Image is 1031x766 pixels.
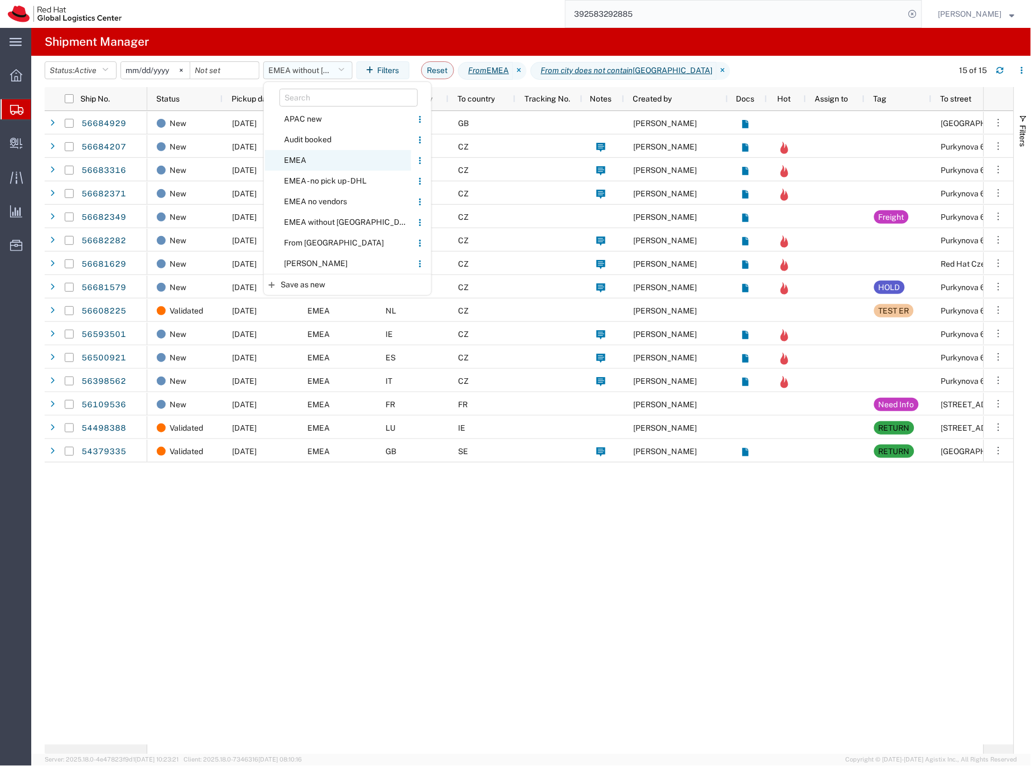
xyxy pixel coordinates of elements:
a: 56684929 [81,115,127,133]
span: Purkynova 647/111 [941,377,1008,386]
input: Not set [121,62,190,79]
span: Assign to [815,94,849,103]
span: Created by [633,94,672,103]
span: CZ [458,142,469,151]
span: Active [74,66,97,75]
span: New [170,182,186,205]
span: George Lipceanu [634,330,697,339]
span: New [170,158,186,182]
div: RETURN [879,445,910,458]
span: Purkynova 647/111 [941,189,1008,198]
span: 6700 Cork Airport Business Park [941,423,1015,432]
span: IT [386,377,392,386]
span: CZ [458,353,469,362]
span: FR [386,400,395,409]
span: Audit booked [265,129,411,150]
span: 08/27/2025 [232,306,257,315]
a: 56684207 [81,138,127,156]
span: From [GEOGRAPHIC_DATA] [265,233,411,253]
a: 56681579 [81,279,127,297]
span: Grzegorz Wozniak [634,166,697,175]
span: CZ [458,189,469,198]
span: CZ [458,330,469,339]
span: CZ [458,306,469,315]
button: [PERSON_NAME] [938,7,1015,21]
span: Client: 2025.18.0-7346316 [184,757,302,763]
span: EMEA [307,447,330,456]
span: GB [386,447,396,456]
span: Hot [778,94,791,103]
span: New [170,369,186,393]
span: Kista Science Tower [941,447,1021,456]
span: EMEA - no pick up - DHL [265,171,411,191]
a: 56683316 [81,162,127,180]
span: From city does not contain Brno [531,62,717,80]
a: 56682371 [81,185,127,203]
input: Search [280,89,418,107]
a: 56109536 [81,396,127,414]
span: EMEA [307,400,330,409]
span: To street [941,94,972,103]
span: 09/11/2025 [232,213,257,221]
span: New [170,135,186,158]
span: Purkynova 665/115 [941,306,1010,315]
div: 15 of 15 [960,65,987,76]
span: ES [386,353,396,362]
span: Filters [1019,125,1028,147]
span: Mariola Ramos [634,353,697,362]
span: Sona Mala [938,8,1002,20]
span: 03/31/2025 [232,447,257,456]
span: [DATE] 10:23:21 [135,757,179,763]
span: Copyright © [DATE]-[DATE] Agistix Inc., All Rights Reserved [846,755,1018,765]
span: EMEA [307,330,330,339]
span: Gianluca Pesoli [634,377,697,386]
span: Validated [170,440,203,463]
span: 09/02/2025 [232,119,257,128]
a: 56681629 [81,256,127,273]
span: Dawn Gould [634,213,697,221]
span: From EMEA [458,62,513,80]
button: Status:Active [45,61,117,79]
span: CZ [458,166,469,175]
span: EMEA no vendors [265,191,411,212]
a: 56608225 [81,302,127,320]
span: Julio Faerman [634,283,697,292]
span: CZ [458,377,469,386]
div: RETURN [879,421,910,435]
span: 09/04/2025 [232,330,257,339]
a: 56682282 [81,232,127,250]
span: [PERSON_NAME] [265,253,411,274]
span: APAC new [265,109,411,129]
span: IE [386,330,393,339]
img: logo [8,6,122,22]
span: 09/02/2025 [232,142,257,151]
span: Jeremy Wimsingues [634,189,697,198]
span: FR [458,400,468,409]
span: Purkynova 647/111 [941,353,1008,362]
span: Server: 2025.18.0-4e47823f9d1 [45,757,179,763]
span: 09/30/2025 [232,236,257,245]
span: GB [458,119,469,128]
span: Purkynova 647/111 [941,166,1008,175]
span: Filip Lizuch [634,400,697,409]
span: Tag [874,94,887,103]
span: 09/01/2025 [232,283,257,292]
span: Ingrid Schaller [634,142,697,151]
span: New [170,276,186,299]
span: EMEA without [GEOGRAPHIC_DATA] [265,212,411,233]
span: CZ [458,213,469,221]
span: Eva Ruzickova [634,306,697,315]
i: From [469,65,487,76]
span: EMEA [307,353,330,362]
span: 03/31/2025 [232,423,257,432]
span: EMEA [307,423,330,432]
span: Purkynova 647/111 [941,236,1008,245]
a: 56682349 [81,209,127,227]
span: Jason Hird [634,119,697,128]
h4: Shipment Manager [45,28,149,56]
i: From city does not contain [541,65,633,76]
span: Aedin Collins [634,259,697,268]
span: Sona Mala [634,447,697,456]
input: Search for shipment number, reference number [566,1,905,27]
span: Tracking No. [524,94,570,103]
